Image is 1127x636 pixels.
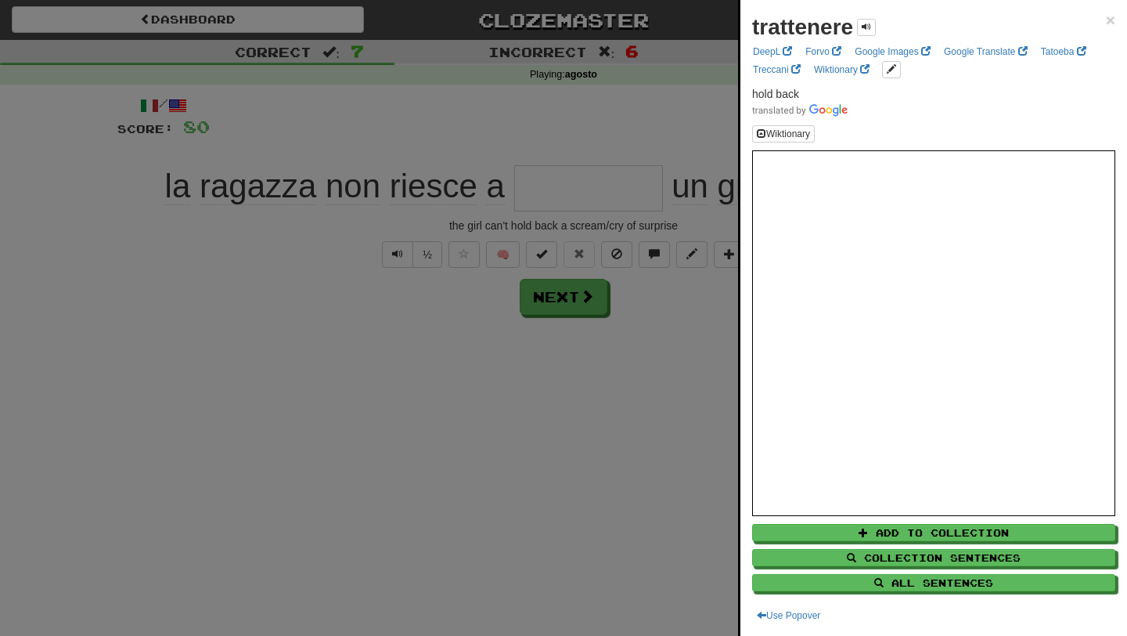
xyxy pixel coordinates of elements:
[748,61,805,78] a: Treccani
[752,549,1115,566] button: Collection Sentences
[752,88,799,100] span: hold back
[752,15,853,39] strong: trattenere
[809,61,874,78] a: Wiktionary
[752,104,848,117] img: Color short
[850,43,935,60] a: Google Images
[748,43,797,60] a: DeepL
[1106,11,1115,29] span: ×
[882,61,901,78] button: edit links
[1036,43,1091,60] a: Tatoeba
[752,524,1115,541] button: Add to Collection
[752,574,1115,591] button: All Sentences
[752,125,815,143] button: Wiktionary
[752,607,825,624] button: Use Popover
[801,43,846,60] a: Forvo
[939,43,1032,60] a: Google Translate
[1106,12,1115,28] button: Close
